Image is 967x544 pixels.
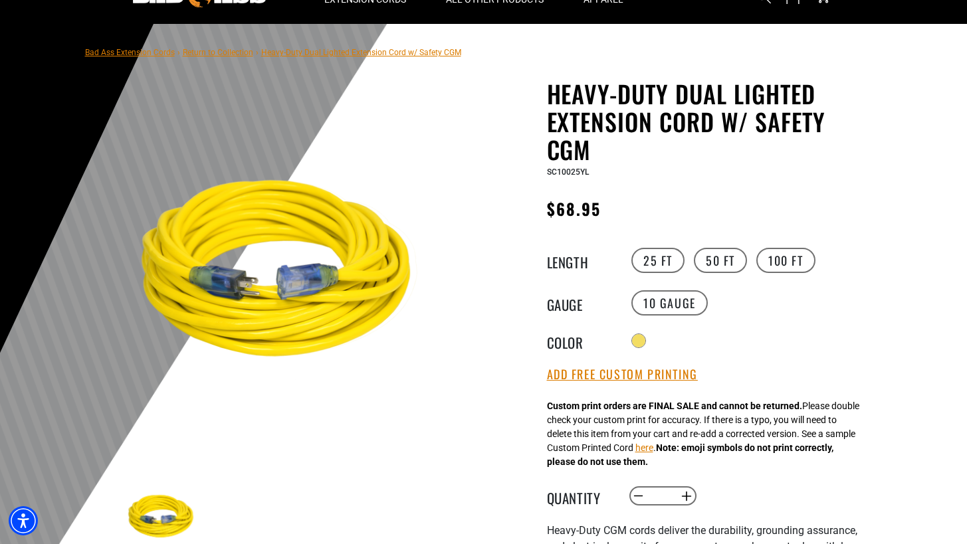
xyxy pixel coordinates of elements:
label: 50 FT [694,248,747,273]
h1: Heavy-Duty Dual Lighted Extension Cord w/ Safety CGM [547,80,873,163]
span: SC10025YL [547,167,589,177]
nav: breadcrumbs [85,44,461,60]
a: Bad Ass Extension Cords [85,48,175,57]
div: Accessibility Menu [9,506,38,535]
span: $68.95 [547,197,601,221]
legend: Length [547,252,613,269]
img: yellow [124,114,445,434]
strong: Custom print orders are FINAL SALE and cannot be returned. [547,401,802,411]
legend: Gauge [547,294,613,312]
span: › [256,48,259,57]
button: Add Free Custom Printing [547,367,698,382]
strong: Note: emoji symbols do not print correctly, please do not use them. [547,442,833,467]
span: › [177,48,180,57]
label: 25 FT [631,248,685,273]
button: here [635,441,653,455]
label: 10 Gauge [631,290,708,316]
legend: Color [547,332,613,349]
label: Quantity [547,488,613,505]
span: Heavy-Duty Dual Lighted Extension Cord w/ Safety CGM [261,48,461,57]
label: 100 FT [756,248,815,273]
a: Return to Collection [183,48,253,57]
div: Please double check your custom print for accuracy. If there is a typo, you will need to delete t... [547,399,859,469]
